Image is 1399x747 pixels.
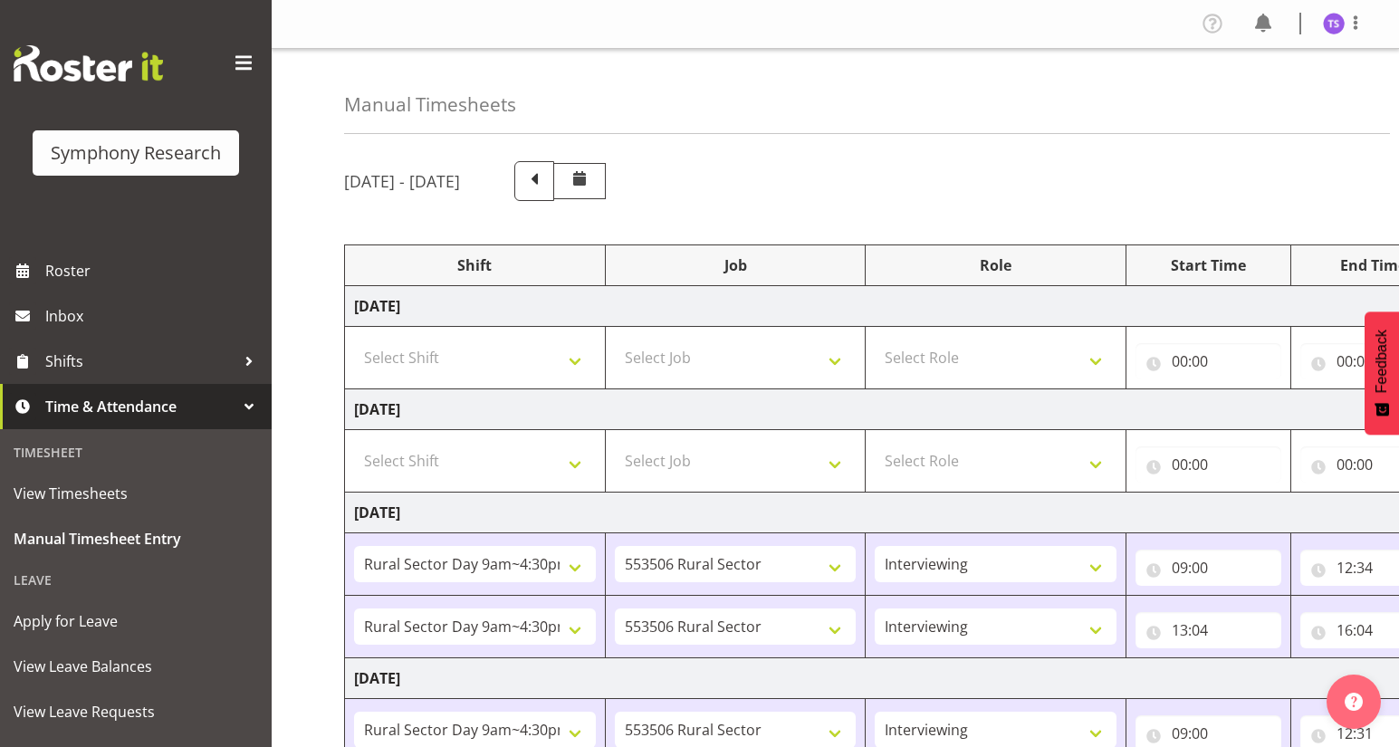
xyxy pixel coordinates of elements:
div: Role [875,254,1116,276]
span: View Timesheets [14,480,258,507]
span: Roster [45,257,263,284]
span: View Leave Requests [14,698,258,725]
div: Symphony Research [51,139,221,167]
a: View Leave Requests [5,689,267,734]
button: Feedback - Show survey [1365,311,1399,435]
a: View Leave Balances [5,644,267,689]
img: titi-strickland1975.jpg [1323,13,1345,34]
h4: Manual Timesheets [344,94,516,115]
span: Shifts [45,348,235,375]
span: Inbox [45,302,263,330]
img: Rosterit website logo [14,45,163,81]
span: Feedback [1374,330,1390,393]
div: Job [615,254,857,276]
span: Time & Attendance [45,393,235,420]
a: View Timesheets [5,471,267,516]
div: Start Time [1135,254,1281,276]
input: Click to select... [1135,446,1281,483]
h5: [DATE] - [DATE] [344,171,460,191]
span: Manual Timesheet Entry [14,525,258,552]
a: Manual Timesheet Entry [5,516,267,561]
div: Shift [354,254,596,276]
input: Click to select... [1135,612,1281,648]
a: Apply for Leave [5,599,267,644]
div: Timesheet [5,434,267,471]
input: Click to select... [1135,343,1281,379]
span: Apply for Leave [14,608,258,635]
img: help-xxl-2.png [1345,693,1363,711]
input: Click to select... [1135,550,1281,586]
span: View Leave Balances [14,653,258,680]
div: Leave [5,561,267,599]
